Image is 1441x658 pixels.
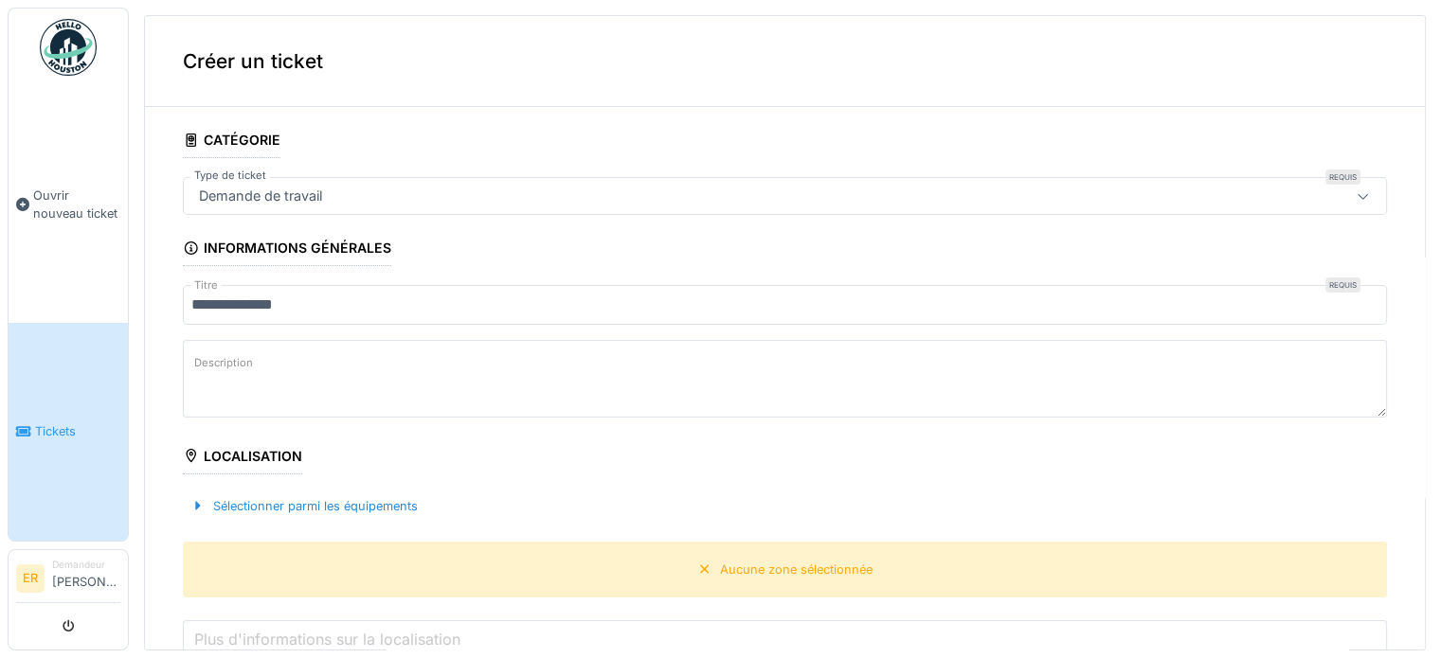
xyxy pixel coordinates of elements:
[1325,277,1360,293] div: Requis
[191,186,330,206] div: Demande de travail
[35,422,120,440] span: Tickets
[720,560,873,578] div: Aucune zone sélectionnée
[9,323,128,542] a: Tickets
[190,628,464,650] label: Plus d'informations sur la localisation
[183,126,280,158] div: Catégorie
[183,493,425,519] div: Sélectionner parmi les équipements
[1325,169,1360,185] div: Requis
[190,351,257,375] label: Description
[190,277,222,293] label: Titre
[40,19,97,76] img: Badge_color-CXgf-gQk.svg
[52,558,120,598] li: [PERSON_NAME]
[52,558,120,572] div: Demandeur
[9,86,128,323] a: Ouvrir nouveau ticket
[16,558,120,603] a: ER Demandeur[PERSON_NAME]
[183,234,391,266] div: Informations générales
[190,168,270,184] label: Type de ticket
[183,442,302,474] div: Localisation
[16,564,45,593] li: ER
[145,16,1425,107] div: Créer un ticket
[33,187,120,222] span: Ouvrir nouveau ticket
